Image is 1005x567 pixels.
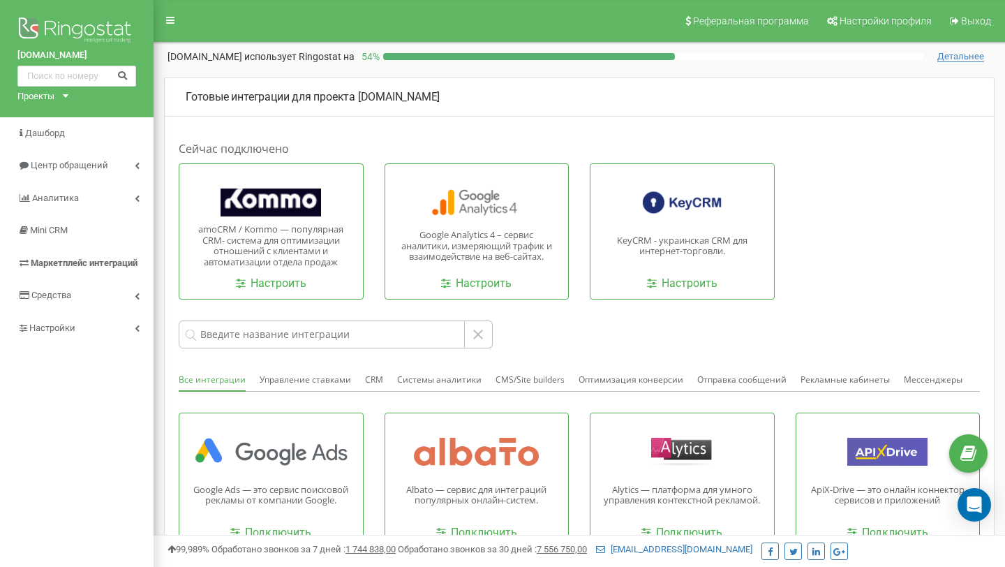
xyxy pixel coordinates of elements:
[807,485,969,506] p: ApiX-Drive — это онлайн коннектор сервисов и приложений
[167,544,209,554] span: 99,989%
[31,258,137,268] span: Маркетплейс интеграций
[236,276,306,292] a: Настроить
[496,369,565,390] button: CMS/Site builders
[190,224,352,267] p: amoCRM / Kommo — популярная CRM- система для оптимизации отношений с клиентами и автоматизации от...
[397,369,482,390] button: Системы аналитики
[601,485,764,506] p: Alytics — платформа для умного управления контекстной рекламой.
[345,544,396,554] u: 1 744 838,00
[244,51,355,62] span: использует Ringostat на
[647,276,717,292] a: Настроить
[260,369,351,390] button: Управление ставками
[840,15,932,27] span: Настройки профиля
[17,14,136,49] img: Ringostat logo
[693,15,809,27] span: Реферальная программа
[961,15,991,27] span: Выход
[596,544,752,554] a: [EMAIL_ADDRESS][DOMAIN_NAME]
[937,51,984,62] span: Детальнее
[436,525,517,541] a: Подключить
[398,544,587,554] span: Обработано звонков за 30 дней :
[17,49,136,62] a: [DOMAIN_NAME]
[396,230,558,263] p: Google Analytics 4 – сервис аналитики, измеряющий трафик и взаимодействие на веб-сайтах.
[167,50,355,64] p: [DOMAIN_NAME]
[179,369,246,392] button: Все интеграции
[190,485,352,506] p: Google Ads — это сервис поисковой рекламы от компании Google.
[179,321,465,348] input: Введите название интеграции
[31,290,71,300] span: Средства
[365,369,383,390] button: CRM
[31,160,108,170] span: Центр обращений
[30,225,68,235] span: Mini CRM
[29,323,75,333] span: Настройки
[537,544,587,554] u: 7 556 750,00
[847,525,928,541] a: Подключить
[579,369,683,390] button: Оптимизация конверсии
[396,485,558,506] p: Albato — сервис для интеграций популярных онлайн-систем.
[355,50,383,64] p: 54 %
[441,276,512,292] a: Настроить
[186,89,973,105] p: [DOMAIN_NAME]
[32,193,79,203] span: Аналитика
[186,90,355,103] span: Готовые интеграции для проекта
[25,128,65,138] span: Дашборд
[601,235,764,257] p: KeyCRM - украинская CRM для интернет-торговли.
[641,525,722,541] a: Подключить
[230,525,311,541] a: Подключить
[17,90,54,103] div: Проекты
[179,141,980,156] h1: Сейчас подключено
[904,369,962,390] button: Мессенджеры
[801,369,890,390] button: Рекламные кабинеты
[211,544,396,554] span: Обработано звонков за 7 дней :
[697,369,787,390] button: Отправка сообщений
[958,488,991,522] div: Open Intercom Messenger
[17,66,136,87] input: Поиск по номеру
